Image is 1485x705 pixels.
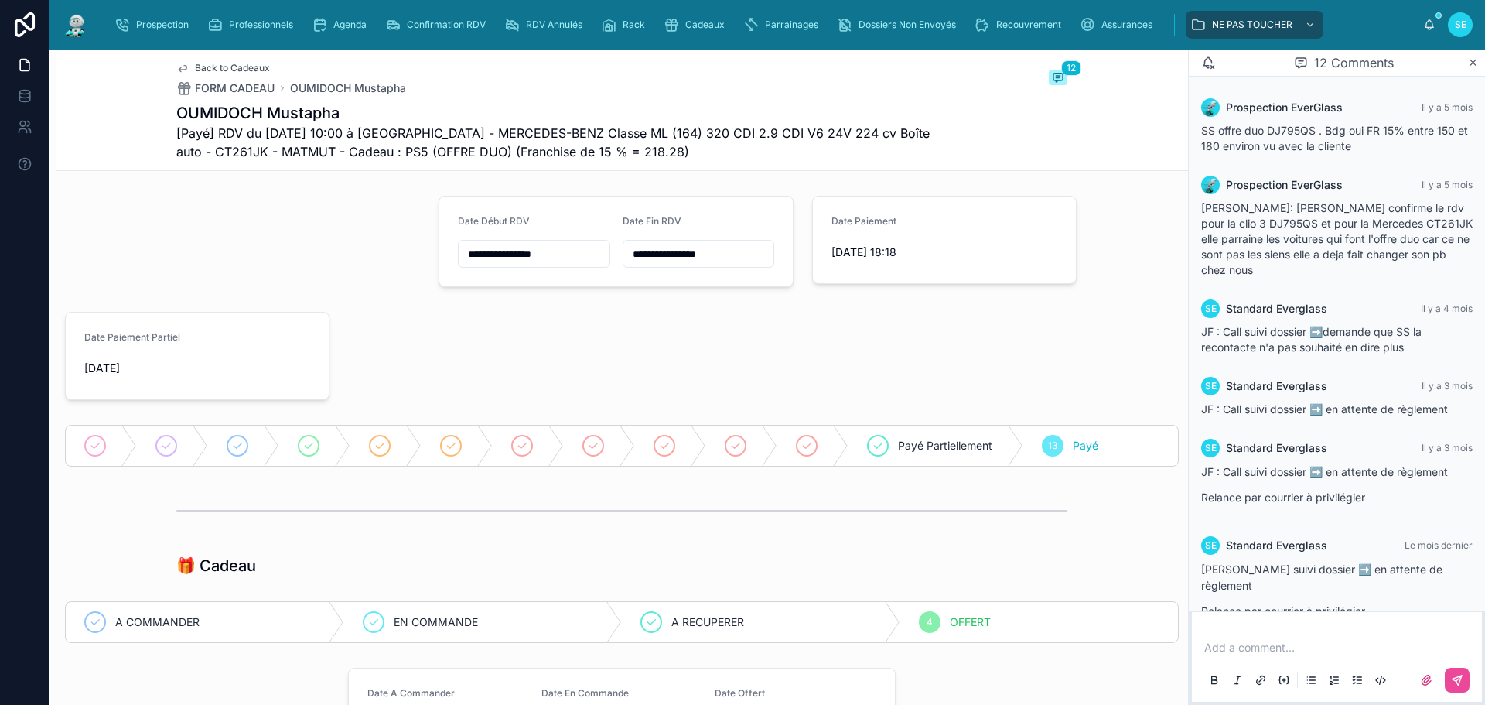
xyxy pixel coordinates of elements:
[1405,539,1473,551] span: Le mois dernier
[62,12,90,37] img: App logo
[1226,538,1327,553] span: Standard Everglass
[1048,440,1057,452] span: 13
[596,11,656,39] a: Rack
[1201,561,1473,594] p: [PERSON_NAME] suivi dossier ➡️ en attente de règlement
[307,11,377,39] a: Agenda
[110,11,200,39] a: Prospection
[394,614,478,630] span: EN COMMANDE
[526,19,582,31] span: RDV Annulés
[1205,303,1217,315] span: SE
[685,19,725,31] span: Cadeaux
[898,438,992,453] span: Payé Partiellement
[765,19,818,31] span: Parrainages
[1049,70,1067,88] button: 12
[1205,442,1217,454] span: SE
[1186,11,1323,39] a: NE PAS TOUCHER
[333,19,367,31] span: Agenda
[859,19,956,31] span: Dossiers Non Envoyés
[195,80,275,96] span: FORM CADEAU
[176,102,951,124] h1: OUMIDOCH Mustapha
[1201,489,1473,505] p: Relance par courrier à privilégier
[739,11,829,39] a: Parrainages
[1201,325,1422,354] span: JF : Call suivi dossier ➡️demande que SS la recontacte n'a pas souhaité en dire plus
[831,245,1057,260] span: [DATE] 18:18
[671,614,744,630] span: A RECUPERER
[927,616,933,628] span: 4
[195,62,270,74] span: Back to Cadeaux
[1073,438,1098,453] span: Payé
[659,11,736,39] a: Cadeaux
[458,215,530,227] span: Date Début RDV
[970,11,1072,39] a: Recouvrement
[1212,19,1292,31] span: NE PAS TOUCHER
[1422,179,1473,190] span: Il y a 5 mois
[1226,177,1343,193] span: Prospection EverGlass
[407,19,486,31] span: Confirmation RDV
[500,11,593,39] a: RDV Annulés
[1422,442,1473,453] span: Il y a 3 mois
[229,19,293,31] span: Professionnels
[381,11,497,39] a: Confirmation RDV
[1075,11,1163,39] a: Assurances
[176,124,951,161] span: [Payé] RDV du [DATE] 10:00 à [GEOGRAPHIC_DATA] - MERCEDES-BENZ Classe ML (164) 320 CDI 2.9 CDI V6...
[831,215,896,227] span: Date Paiement
[176,62,270,74] a: Back to Cadeaux
[290,80,406,96] a: OUMIDOCH Mustapha
[541,687,629,699] span: Date En Commande
[1422,101,1473,113] span: Il y a 5 mois
[1314,53,1394,72] span: 12 Comments
[1101,19,1152,31] span: Assurances
[1201,464,1473,480] p: JF : Call suivi dossier ➡️ en attente de règlement
[1422,380,1473,392] span: Il y a 3 mois
[996,19,1061,31] span: Recouvrement
[84,331,180,343] span: Date Paiement Partiel
[1201,201,1473,276] span: [PERSON_NAME]: [PERSON_NAME] confirme le rdv pour la clio 3 DJ795QS et pour la Mercedes CT261JK e...
[84,361,310,376] span: [DATE]
[715,687,765,699] span: Date Offert
[623,19,645,31] span: Rack
[176,80,275,96] a: FORM CADEAU
[1226,378,1327,394] span: Standard Everglass
[1061,60,1081,76] span: 12
[832,11,967,39] a: Dossiers Non Envoyés
[203,11,304,39] a: Professionnels
[176,555,256,577] h1: 🎁 Cadeau
[1201,124,1468,152] span: SS offre duo DJ795QS . Bdg oui FR 15% entre 150 et 180 environ vu avec la cliente
[1226,301,1327,317] span: Standard Everglass
[102,8,1423,42] div: scrollable content
[1421,303,1473,314] span: Il y a 4 mois
[136,19,189,31] span: Prospection
[1201,603,1473,619] p: Relance par courrier à privilégier
[623,215,681,227] span: Date Fin RDV
[1226,440,1327,456] span: Standard Everglass
[1455,19,1466,31] span: SE
[1226,100,1343,115] span: Prospection EverGlass
[1201,402,1448,416] span: JF : Call suivi dossier ➡️ en attente de règlement
[115,614,200,630] span: A COMMANDER
[1205,539,1217,552] span: SE
[1205,380,1217,392] span: SE
[950,614,991,630] span: OFFERT
[367,687,455,699] span: Date A Commander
